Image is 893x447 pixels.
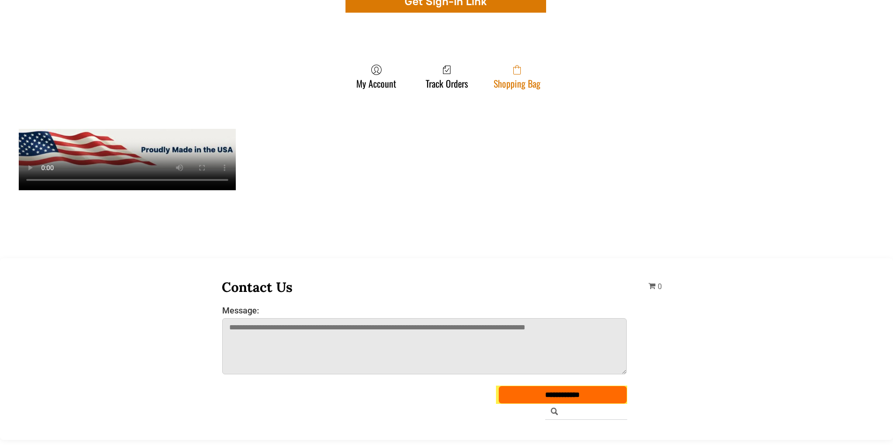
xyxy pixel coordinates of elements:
[489,64,545,89] a: Shopping Bag
[421,64,473,89] a: Track Orders
[352,64,401,89] a: My Account
[222,305,627,315] label: Message:
[658,282,662,291] span: 0
[222,278,628,296] h3: Contact Us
